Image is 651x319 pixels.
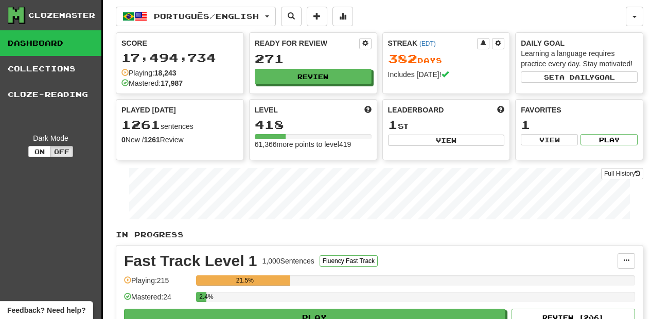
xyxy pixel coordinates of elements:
div: Daily Goal [521,38,638,48]
span: Played [DATE] [121,105,176,115]
div: Dark Mode [8,133,94,143]
button: More stats [332,7,353,26]
button: Review [255,69,372,84]
strong: 1261 [144,136,160,144]
strong: 0 [121,136,126,144]
button: On [28,146,51,157]
button: Seta dailygoal [521,71,638,83]
strong: 17,987 [161,79,183,87]
button: View [521,134,578,145]
div: Streak [388,38,478,48]
div: Learning a language requires practice every day. Stay motivated! [521,48,638,69]
a: Full History [601,168,643,179]
div: Includes [DATE]! [388,69,505,80]
div: 1 [521,118,638,131]
div: Score [121,38,238,48]
span: This week in points, UTC [497,105,504,115]
div: Mastered: [121,78,183,88]
span: Português / English [154,12,259,21]
span: Level [255,105,278,115]
div: 21.5% [199,275,290,286]
button: Play [580,134,638,145]
div: Playing: [121,68,177,78]
div: Fast Track Level 1 [124,253,257,269]
span: 1261 [121,117,161,132]
div: Clozemaster [28,10,95,21]
p: In Progress [116,230,643,240]
a: (EDT) [419,40,436,47]
span: a daily [559,73,594,81]
button: Português/English [116,7,276,26]
div: 1,000 Sentences [262,256,314,266]
div: 61,366 more points to level 419 [255,139,372,149]
div: 271 [255,52,372,65]
button: Off [50,146,73,157]
span: Open feedback widget [7,305,85,315]
div: Day s [388,52,505,66]
span: Score more points to level up [364,105,372,115]
div: 418 [255,118,372,131]
button: Fluency Fast Track [320,255,378,267]
div: 2.4% [199,292,206,302]
span: Leaderboard [388,105,444,115]
div: Playing: 215 [124,275,191,292]
div: sentences [121,118,238,132]
span: 382 [388,51,417,66]
span: 1 [388,117,398,132]
button: Search sentences [281,7,302,26]
strong: 18,243 [154,69,177,77]
button: Add sentence to collection [307,7,327,26]
div: 17,494,734 [121,51,238,64]
div: Ready for Review [255,38,359,48]
div: Mastered: 24 [124,292,191,309]
div: st [388,118,505,132]
div: Favorites [521,105,638,115]
div: New / Review [121,135,238,145]
button: View [388,135,505,146]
